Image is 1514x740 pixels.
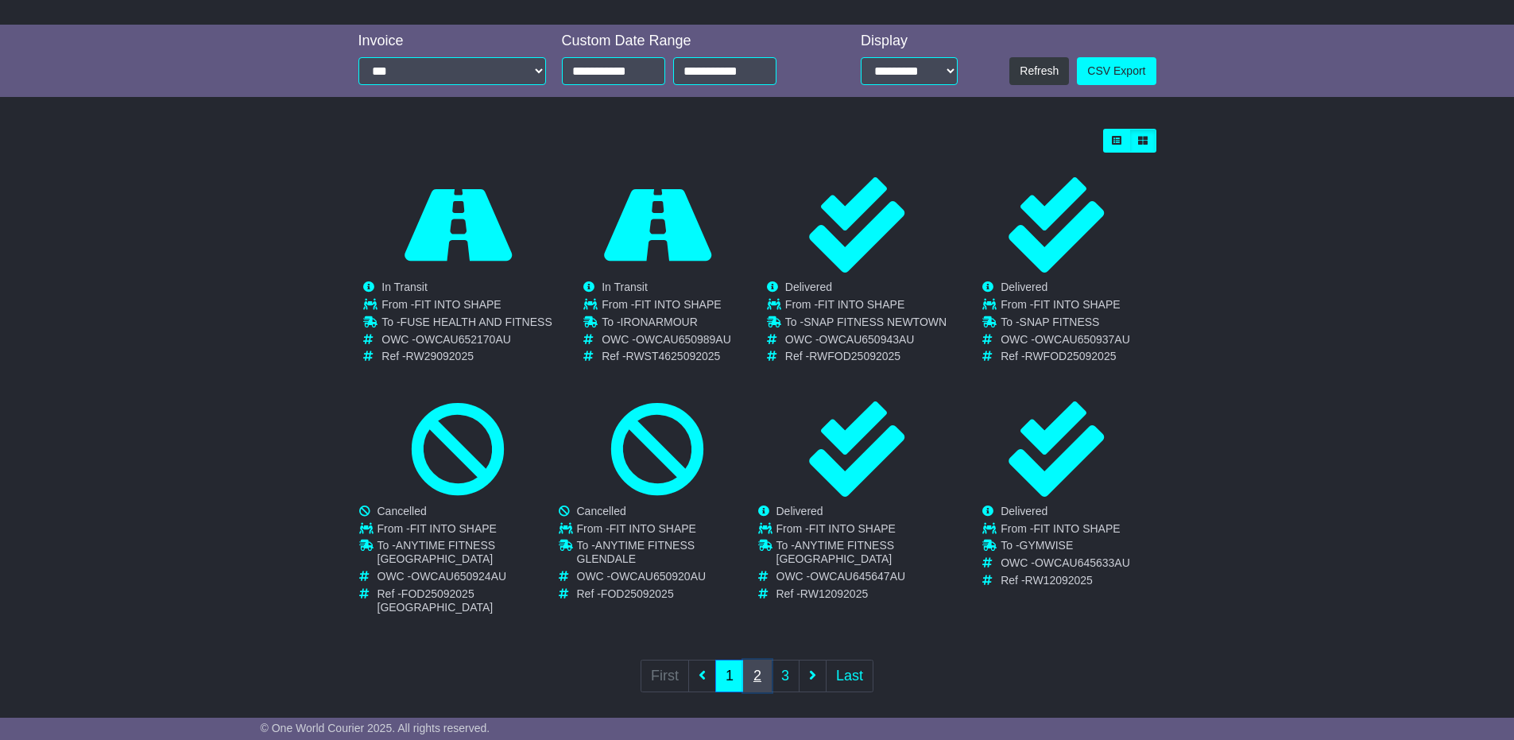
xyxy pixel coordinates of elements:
[411,570,506,583] span: OWCAU650924AU
[776,539,956,570] td: To -
[715,660,744,692] a: 1
[776,587,956,601] td: Ref -
[381,298,552,316] td: From -
[414,298,501,311] span: FIT INTO SHAPE
[819,333,915,346] span: OWCAU650943AU
[785,316,947,333] td: To -
[602,298,731,316] td: From -
[358,33,546,50] div: Invoice
[1035,556,1130,569] span: OWCAU645633AU
[416,333,511,346] span: OWCAU652170AU
[636,333,731,346] span: OWCAU650989AU
[634,298,721,311] span: FIT INTO SHAPE
[776,539,895,565] span: ANYTIME FITNESS [GEOGRAPHIC_DATA]
[1033,298,1120,311] span: FIT INTO SHAPE
[1025,574,1093,587] span: RW12092025
[785,350,947,363] td: Ref -
[776,570,956,587] td: OWC -
[610,522,696,535] span: FIT INTO SHAPE
[1035,333,1130,346] span: OWCAU650937AU
[800,587,868,600] span: RW12092025
[776,522,956,540] td: From -
[381,316,552,333] td: To -
[378,522,557,540] td: From -
[1001,316,1130,333] td: To -
[1001,333,1130,351] td: OWC -
[1001,505,1047,517] span: Delivered
[381,281,428,293] span: In Transit
[1001,522,1130,540] td: From -
[626,350,721,362] span: RWST4625092025
[1020,539,1074,552] span: GYMWISE
[378,539,557,570] td: To -
[610,570,706,583] span: OWCAU650920AU
[1001,539,1130,556] td: To -
[602,350,731,363] td: Ref -
[378,587,557,614] td: Ref -
[785,281,832,293] span: Delivered
[577,505,626,517] span: Cancelled
[621,316,698,328] span: IRONARMOUR
[809,350,900,362] span: RWFOD25092025
[1020,316,1100,328] span: SNAP FITNESS
[810,570,905,583] span: OWCAU645647AU
[577,539,757,570] td: To -
[803,316,947,328] span: SNAP FITNESS NEWTOWN
[785,298,947,316] td: From -
[378,587,494,614] span: FOD25092025 [GEOGRAPHIC_DATA]
[1025,350,1117,362] span: RWFOD25092025
[602,316,731,333] td: To -
[1001,574,1130,587] td: Ref -
[378,505,427,517] span: Cancelled
[1077,57,1156,85] a: CSV Export
[1001,298,1130,316] td: From -
[562,33,817,50] div: Custom Date Range
[785,333,947,351] td: OWC -
[1009,57,1069,85] button: Refresh
[826,660,873,692] a: Last
[1001,350,1130,363] td: Ref -
[771,660,800,692] a: 3
[1001,556,1130,574] td: OWC -
[577,570,757,587] td: OWC -
[776,505,823,517] span: Delivered
[577,522,757,540] td: From -
[809,522,896,535] span: FIT INTO SHAPE
[601,587,674,600] span: FOD25092025
[406,350,474,362] span: RW29092025
[861,33,958,50] div: Display
[410,522,497,535] span: FIT INTO SHAPE
[602,281,648,293] span: In Transit
[743,660,772,692] a: 2
[602,333,731,351] td: OWC -
[401,316,552,328] span: FUSE HEALTH AND FITNESS
[818,298,904,311] span: FIT INTO SHAPE
[381,350,552,363] td: Ref -
[577,539,695,565] span: ANYTIME FITNESS GLENDALE
[378,570,557,587] td: OWC -
[378,539,496,565] span: ANYTIME FITNESS [GEOGRAPHIC_DATA]
[261,722,490,734] span: © One World Courier 2025. All rights reserved.
[1033,522,1120,535] span: FIT INTO SHAPE
[577,587,757,601] td: Ref -
[1001,281,1047,293] span: Delivered
[381,333,552,351] td: OWC -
